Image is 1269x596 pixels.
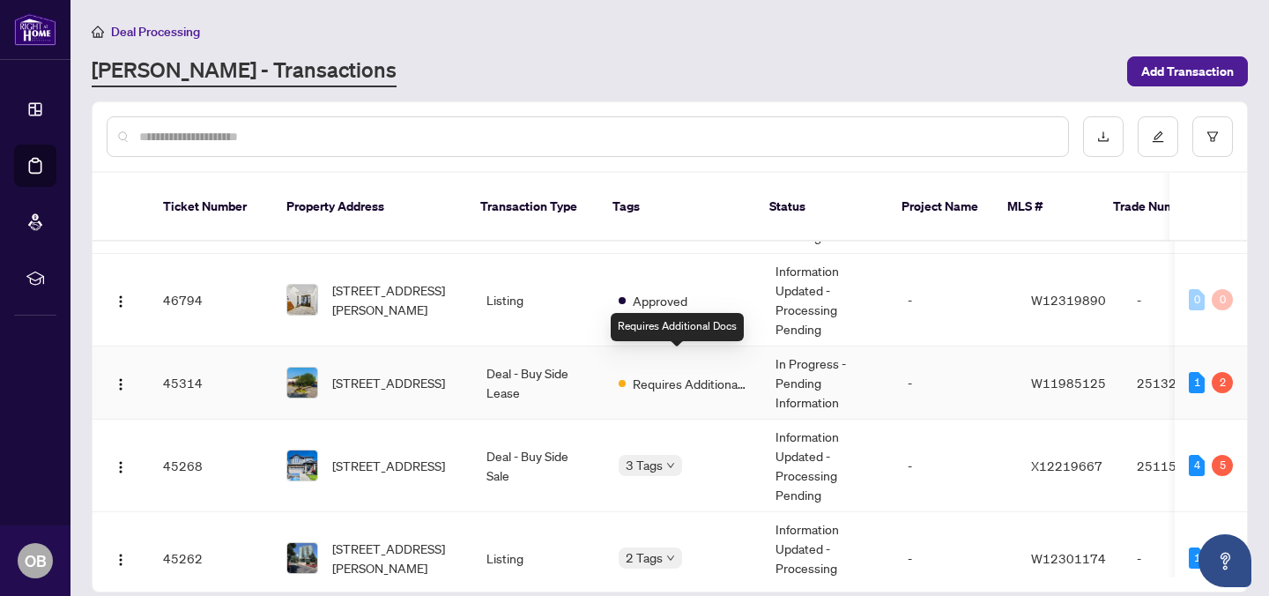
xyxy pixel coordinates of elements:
[114,294,128,309] img: Logo
[14,13,56,46] img: logo
[25,548,47,573] span: OB
[1031,550,1106,566] span: W12301174
[287,543,317,573] img: thumbnail-img
[466,173,598,242] th: Transaction Type
[114,553,128,567] img: Logo
[1123,346,1246,420] td: 2513271
[107,451,135,480] button: Logo
[149,173,272,242] th: Ticket Number
[1031,292,1106,308] span: W12319890
[1189,289,1205,310] div: 0
[1099,173,1222,242] th: Trade Number
[626,455,663,475] span: 3 Tags
[107,544,135,572] button: Logo
[92,56,397,87] a: [PERSON_NAME] - Transactions
[472,420,605,512] td: Deal - Buy Side Sale
[1083,116,1124,157] button: download
[1212,289,1233,310] div: 0
[1123,420,1246,512] td: 2511585
[1192,116,1233,157] button: filter
[1141,57,1234,86] span: Add Transaction
[1031,375,1106,391] span: W11985125
[633,374,747,393] span: Requires Additional Docs
[332,373,445,392] span: [STREET_ADDRESS]
[887,173,993,242] th: Project Name
[1189,372,1205,393] div: 1
[1097,130,1109,143] span: download
[272,173,466,242] th: Property Address
[894,254,1017,346] td: -
[149,346,272,420] td: 45314
[1198,534,1251,587] button: Open asap
[1152,130,1164,143] span: edit
[1189,548,1205,569] div: 1
[611,313,744,341] div: Requires Additional Docs
[287,451,317,481] img: thumbnail-img
[107,286,135,314] button: Logo
[472,254,605,346] td: Listing
[111,24,200,40] span: Deal Processing
[149,420,272,512] td: 45268
[1123,254,1246,346] td: -
[114,460,128,474] img: Logo
[1212,455,1233,476] div: 5
[666,554,675,562] span: down
[1206,130,1219,143] span: filter
[149,254,272,346] td: 46794
[894,346,1017,420] td: -
[761,346,894,420] td: In Progress - Pending Information
[114,377,128,391] img: Logo
[1212,372,1233,393] div: 2
[107,369,135,397] button: Logo
[332,280,458,319] span: [STREET_ADDRESS][PERSON_NAME]
[894,420,1017,512] td: -
[755,173,887,242] th: Status
[472,346,605,420] td: Deal - Buy Side Lease
[993,173,1099,242] th: MLS #
[1031,458,1102,473] span: X12219667
[287,285,317,315] img: thumbnail-img
[1138,116,1178,157] button: edit
[1127,56,1248,86] button: Add Transaction
[332,539,458,577] span: [STREET_ADDRESS][PERSON_NAME]
[633,291,687,310] span: Approved
[1189,455,1205,476] div: 4
[598,173,755,242] th: Tags
[666,461,675,470] span: down
[287,368,317,398] img: thumbnail-img
[761,254,894,346] td: Information Updated - Processing Pending
[332,456,445,475] span: [STREET_ADDRESS]
[626,548,663,568] span: 2 Tags
[92,26,104,38] span: home
[761,420,894,512] td: Information Updated - Processing Pending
